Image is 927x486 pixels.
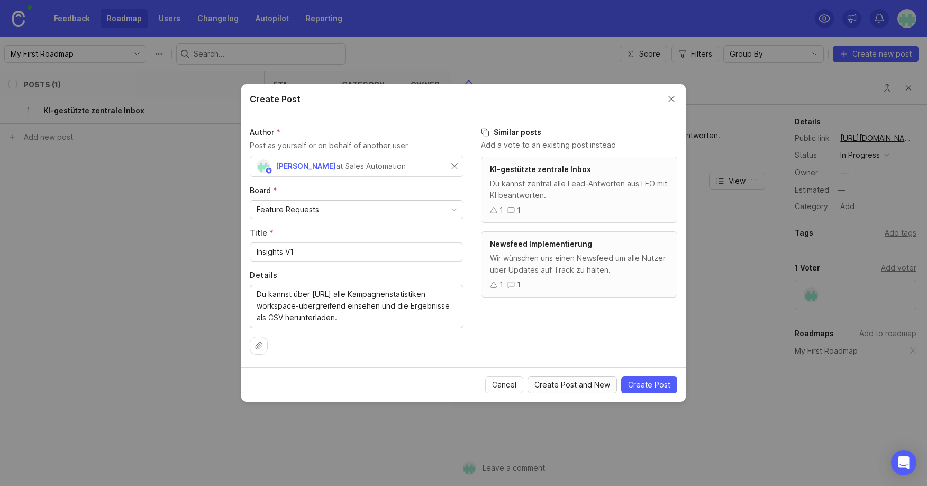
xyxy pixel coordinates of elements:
[257,159,270,173] img: Otto Lang
[517,279,521,291] div: 1
[481,140,677,150] p: Add a vote to an existing post instead
[534,380,610,390] span: Create Post and New
[490,253,668,276] div: Wir wünschen uns einen Newsfeed um alle Nutzer über Updates auf Track zu halten.
[265,167,273,175] img: member badge
[257,289,457,323] textarea: Du kannst über [URL] alle Kampagnenstatistiken workspace-übergreifend einsehen und die Ergebnisse...
[336,160,406,172] div: at Sales Automation
[492,380,516,390] span: Cancel
[490,165,591,174] span: KI-gestützte zentrale Inbox
[666,93,677,105] button: Close create post modal
[257,204,319,215] div: Feature Requests
[528,376,617,393] button: Create Post and New
[250,228,274,237] span: Title (required)
[499,204,503,216] div: 1
[250,128,280,137] span: Author (required)
[499,279,503,291] div: 1
[250,270,463,281] label: Details
[628,380,670,390] span: Create Post
[481,231,677,298] a: Newsfeed ImplementierungWir wünschen uns einen Newsfeed um alle Nutzer über Updates auf Track zu ...
[250,186,277,195] span: Board (required)
[276,161,336,170] span: [PERSON_NAME]
[621,376,677,393] button: Create Post
[481,157,677,223] a: KI-gestützte zentrale InboxDu kannst zentral alle Lead-Antworten aus LEO mit KI beantworten.11
[517,204,521,216] div: 1
[490,178,668,201] div: Du kannst zentral alle Lead-Antworten aus LEO mit KI beantworten.
[490,239,592,248] span: Newsfeed Implementierung
[481,127,677,138] h3: Similar posts
[891,450,916,475] div: Open Intercom Messenger
[250,93,301,105] h2: Create Post
[485,376,523,393] button: Cancel
[250,140,463,151] p: Post as yourself or on behalf of another user
[257,246,457,258] input: Short, descriptive title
